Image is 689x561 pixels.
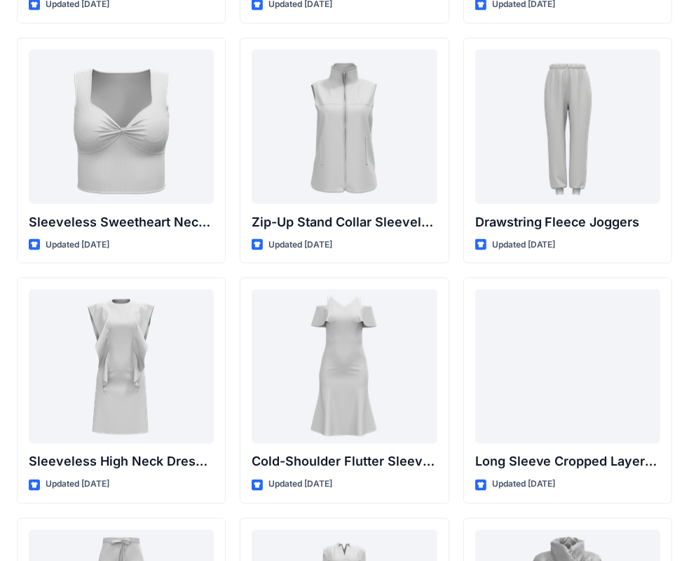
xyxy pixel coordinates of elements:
[29,50,214,204] a: Sleeveless Sweetheart Neck Twist-Front Crop Top
[492,478,556,492] p: Updated [DATE]
[492,238,556,252] p: Updated [DATE]
[475,50,660,204] a: Drawstring Fleece Joggers
[252,452,437,472] p: Cold-Shoulder Flutter Sleeve Midi Dress
[268,238,332,252] p: Updated [DATE]
[29,290,214,444] a: Sleeveless High Neck Dress with Front Ruffle
[475,290,660,444] a: Long Sleeve Cropped Layered Blazer Dress
[475,212,660,232] p: Drawstring Fleece Joggers
[252,290,437,444] a: Cold-Shoulder Flutter Sleeve Midi Dress
[46,478,109,492] p: Updated [DATE]
[29,212,214,232] p: Sleeveless Sweetheart Neck Twist-Front Crop Top
[252,212,437,232] p: Zip-Up Stand Collar Sleeveless Vest
[268,478,332,492] p: Updated [DATE]
[252,50,437,204] a: Zip-Up Stand Collar Sleeveless Vest
[29,452,214,472] p: Sleeveless High Neck Dress with Front Ruffle
[46,238,109,252] p: Updated [DATE]
[475,452,660,472] p: Long Sleeve Cropped Layered Blazer Dress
